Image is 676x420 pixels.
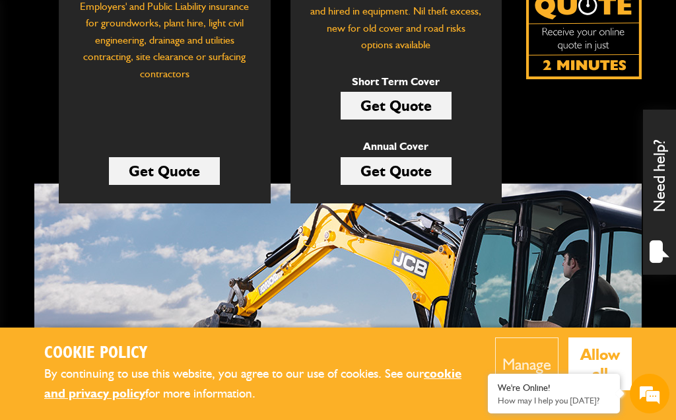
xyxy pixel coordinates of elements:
div: Chat with us now [69,74,222,91]
div: Need help? [643,110,676,275]
a: Get Quote [341,92,452,120]
a: Get Quote [109,157,220,185]
input: Enter your email address [17,161,241,190]
em: Start Chat [178,326,240,344]
button: Allow all [568,337,632,390]
div: We're Online! [498,382,610,394]
input: Enter your last name [17,122,241,151]
p: Short Term Cover [341,73,452,90]
p: By continuing to use this website, you agree to our use of cookies. See our for more information. [44,364,475,404]
a: Get Quote [341,157,452,185]
input: Enter your phone number [17,200,241,229]
p: Annual Cover [341,138,452,155]
button: Manage [495,337,558,390]
h2: Cookie Policy [44,343,475,364]
div: Minimize live chat window [217,7,248,38]
p: How may I help you today? [498,396,610,405]
img: d_20077148190_company_1631870298795_20077148190 [22,73,55,92]
textarea: Type your message and hit 'Enter' [17,239,241,315]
